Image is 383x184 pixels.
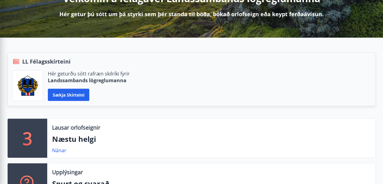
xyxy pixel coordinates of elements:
[52,147,66,154] a: Nánar
[52,123,100,131] p: Lausar orlofseignir
[48,89,89,101] button: Sækja skírteini
[48,70,130,77] p: Hér geturðu sótt rafræn skilríki fyrir
[17,75,38,96] img: 1cqKbADZNYZ4wXUG0EC2JmCwhQh0Y6EN22Kw4FTY.png
[52,134,371,144] p: Næstu helgi
[48,77,130,84] p: Landssambands lögreglumanna
[59,10,324,18] p: Hér getur þú sótt um þá styrki sem þér standa til boða, bókað orlofseign eða keypt ferðaávísun.
[22,57,71,65] span: LL Félagsskírteini
[23,127,32,150] p: 3
[52,168,83,176] p: Upplýsingar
